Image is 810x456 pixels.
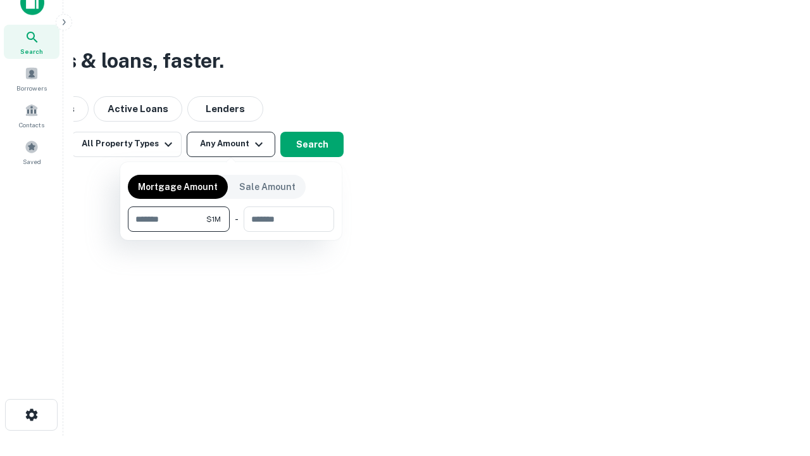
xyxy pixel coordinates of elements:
[235,206,239,232] div: -
[747,355,810,415] iframe: Chat Widget
[138,180,218,194] p: Mortgage Amount
[206,213,221,225] span: $1M
[239,180,296,194] p: Sale Amount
